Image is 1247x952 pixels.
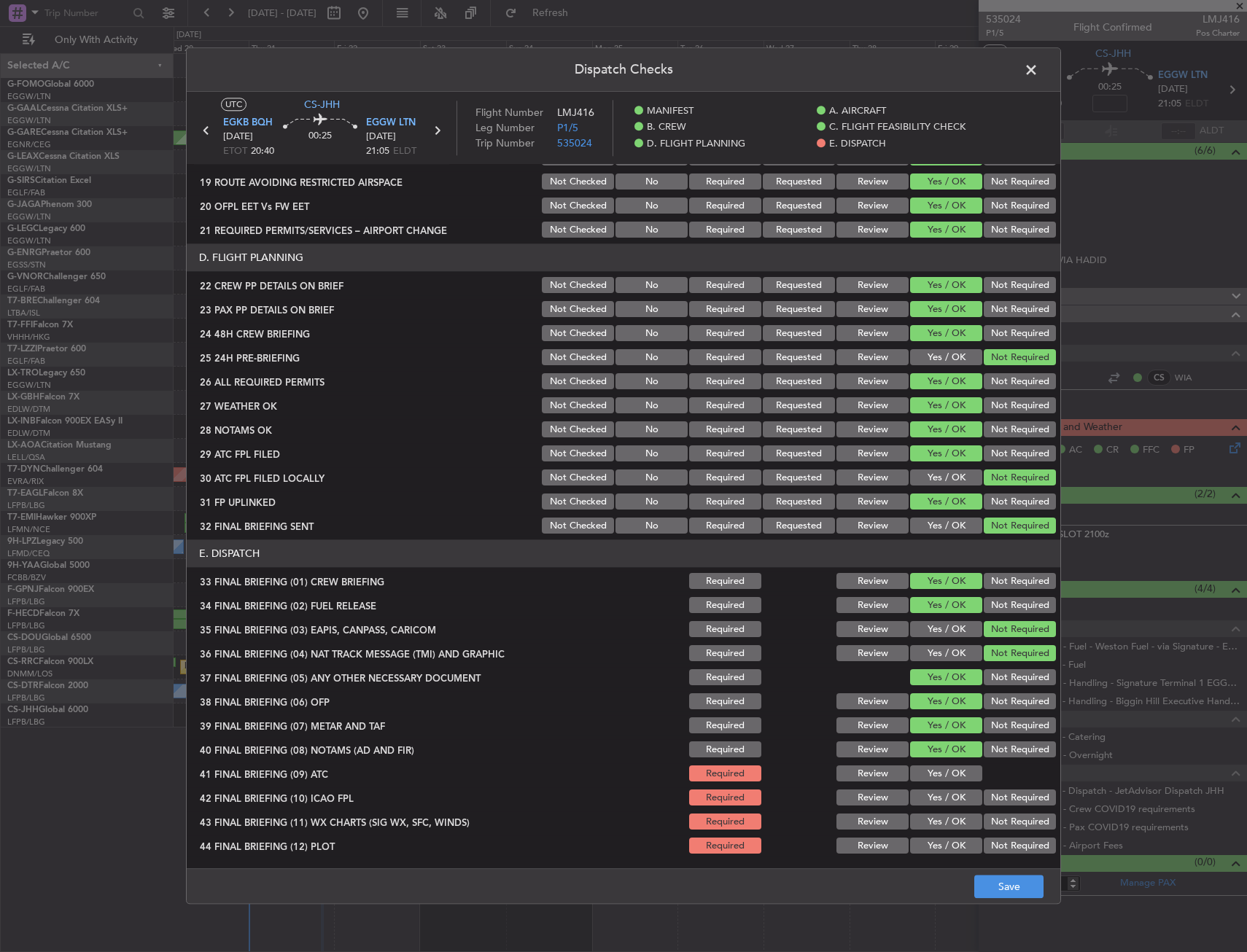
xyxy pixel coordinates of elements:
button: Yes / OK [910,350,982,366]
button: Yes / OK [910,694,982,710]
button: Yes / OK [910,326,982,342]
button: Not Required [984,174,1056,190]
button: Not Required [984,646,1056,662]
button: Save [974,875,1044,899]
button: Yes / OK [910,302,982,318]
button: Not Required [984,446,1056,462]
button: Not Required [984,494,1056,510]
button: Yes / OK [910,198,982,214]
button: Yes / OK [910,718,982,734]
button: Not Required [984,518,1056,534]
button: Not Required [984,838,1056,854]
button: Not Required [984,718,1056,734]
button: Yes / OK [910,174,982,190]
button: Not Required [984,694,1056,710]
button: Yes / OK [910,374,982,390]
button: Yes / OK [910,790,982,806]
button: Yes / OK [910,222,982,238]
button: Not Required [984,574,1056,590]
button: Yes / OK [910,622,982,638]
button: Not Required [984,598,1056,614]
button: Not Required [984,670,1056,686]
button: Not Required [984,278,1056,294]
button: Not Required [984,742,1056,758]
button: Not Required [984,622,1056,638]
button: Not Required [984,470,1056,486]
button: Yes / OK [910,518,982,534]
button: Yes / OK [910,574,982,590]
button: Not Required [984,326,1056,342]
button: Yes / OK [910,670,982,686]
button: Yes / OK [910,446,982,462]
button: Yes / OK [910,766,982,782]
button: Yes / OK [910,422,982,438]
button: Yes / OK [910,814,982,830]
button: Not Required [984,814,1056,830]
button: Not Required [984,350,1056,366]
button: Not Required [984,398,1056,414]
button: Yes / OK [910,742,982,758]
button: Not Required [984,422,1056,438]
button: Yes / OK [910,646,982,662]
button: Yes / OK [910,398,982,414]
button: Yes / OK [910,278,982,294]
button: Not Required [984,222,1056,238]
button: Not Required [984,374,1056,390]
button: Not Required [984,198,1056,214]
header: Dispatch Checks [187,48,1060,92]
button: Not Required [984,302,1056,318]
button: Yes / OK [910,470,982,486]
button: Yes / OK [910,494,982,510]
button: Yes / OK [910,838,982,854]
button: Not Required [984,790,1056,806]
button: Yes / OK [910,598,982,614]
